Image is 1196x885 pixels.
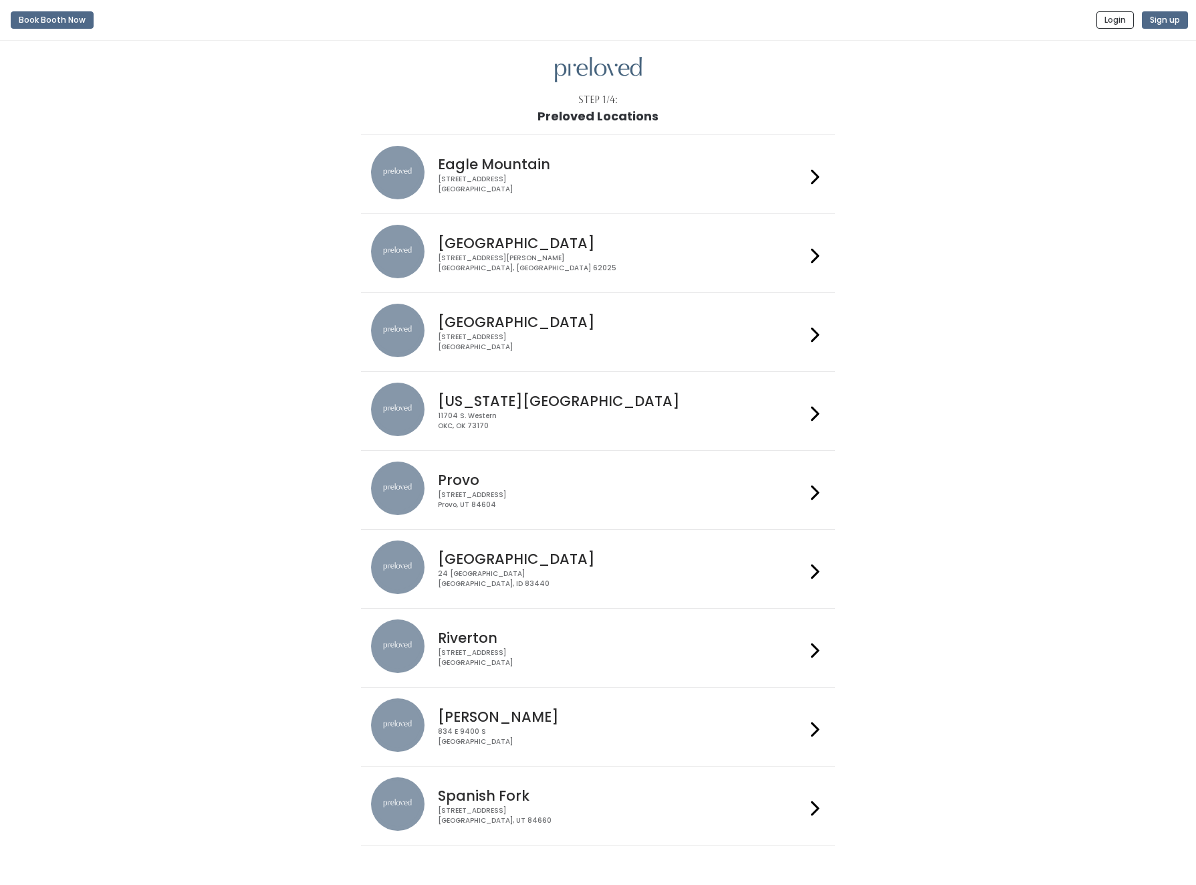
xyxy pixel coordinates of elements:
[371,777,825,834] a: preloved location Spanish Fork [STREET_ADDRESS][GEOGRAPHIC_DATA], UT 84660
[371,304,425,357] img: preloved location
[438,630,806,646] h4: Riverton
[438,393,806,409] h4: [US_STATE][GEOGRAPHIC_DATA]
[438,332,806,352] div: [STREET_ADDRESS] [GEOGRAPHIC_DATA]
[371,383,425,436] img: preloved location
[438,254,806,273] div: [STREET_ADDRESS][PERSON_NAME] [GEOGRAPHIC_DATA], [GEOGRAPHIC_DATA] 62025
[371,225,425,278] img: preloved location
[371,540,825,597] a: preloved location [GEOGRAPHIC_DATA] 24 [GEOGRAPHIC_DATA][GEOGRAPHIC_DATA], ID 83440
[371,146,825,203] a: preloved location Eagle Mountain [STREET_ADDRESS][GEOGRAPHIC_DATA]
[371,462,825,518] a: preloved location Provo [STREET_ADDRESS]Provo, UT 84604
[555,57,642,83] img: preloved logo
[537,110,659,123] h1: Preloved Locations
[438,472,806,488] h4: Provo
[371,777,425,831] img: preloved location
[371,698,825,755] a: preloved location [PERSON_NAME] 834 E 9400 S[GEOGRAPHIC_DATA]
[371,146,425,199] img: preloved location
[438,314,806,330] h4: [GEOGRAPHIC_DATA]
[438,727,806,747] div: 834 E 9400 S [GEOGRAPHIC_DATA]
[1096,11,1134,29] button: Login
[371,540,425,594] img: preloved location
[438,709,806,724] h4: [PERSON_NAME]
[371,619,425,673] img: preloved location
[438,648,806,668] div: [STREET_ADDRESS] [GEOGRAPHIC_DATA]
[11,5,94,35] a: Book Booth Now
[438,235,806,251] h4: [GEOGRAPHIC_DATA]
[438,551,806,567] h4: [GEOGRAPHIC_DATA]
[371,225,825,282] a: preloved location [GEOGRAPHIC_DATA] [STREET_ADDRESS][PERSON_NAME][GEOGRAPHIC_DATA], [GEOGRAPHIC_D...
[578,93,618,107] div: Step 1/4:
[371,383,825,439] a: preloved location [US_STATE][GEOGRAPHIC_DATA] 11704 S. WesternOKC, OK 73170
[438,788,806,803] h4: Spanish Fork
[371,304,825,361] a: preloved location [GEOGRAPHIC_DATA] [STREET_ADDRESS][GEOGRAPHIC_DATA]
[438,157,806,172] h4: Eagle Mountain
[371,619,825,676] a: preloved location Riverton [STREET_ADDRESS][GEOGRAPHIC_DATA]
[371,698,425,752] img: preloved location
[438,569,806,589] div: 24 [GEOGRAPHIC_DATA] [GEOGRAPHIC_DATA], ID 83440
[438,411,806,431] div: 11704 S. Western OKC, OK 73170
[438,175,806,194] div: [STREET_ADDRESS] [GEOGRAPHIC_DATA]
[1142,11,1188,29] button: Sign up
[11,11,94,29] button: Book Booth Now
[371,462,425,515] img: preloved location
[438,806,806,825] div: [STREET_ADDRESS] [GEOGRAPHIC_DATA], UT 84660
[438,490,806,510] div: [STREET_ADDRESS] Provo, UT 84604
